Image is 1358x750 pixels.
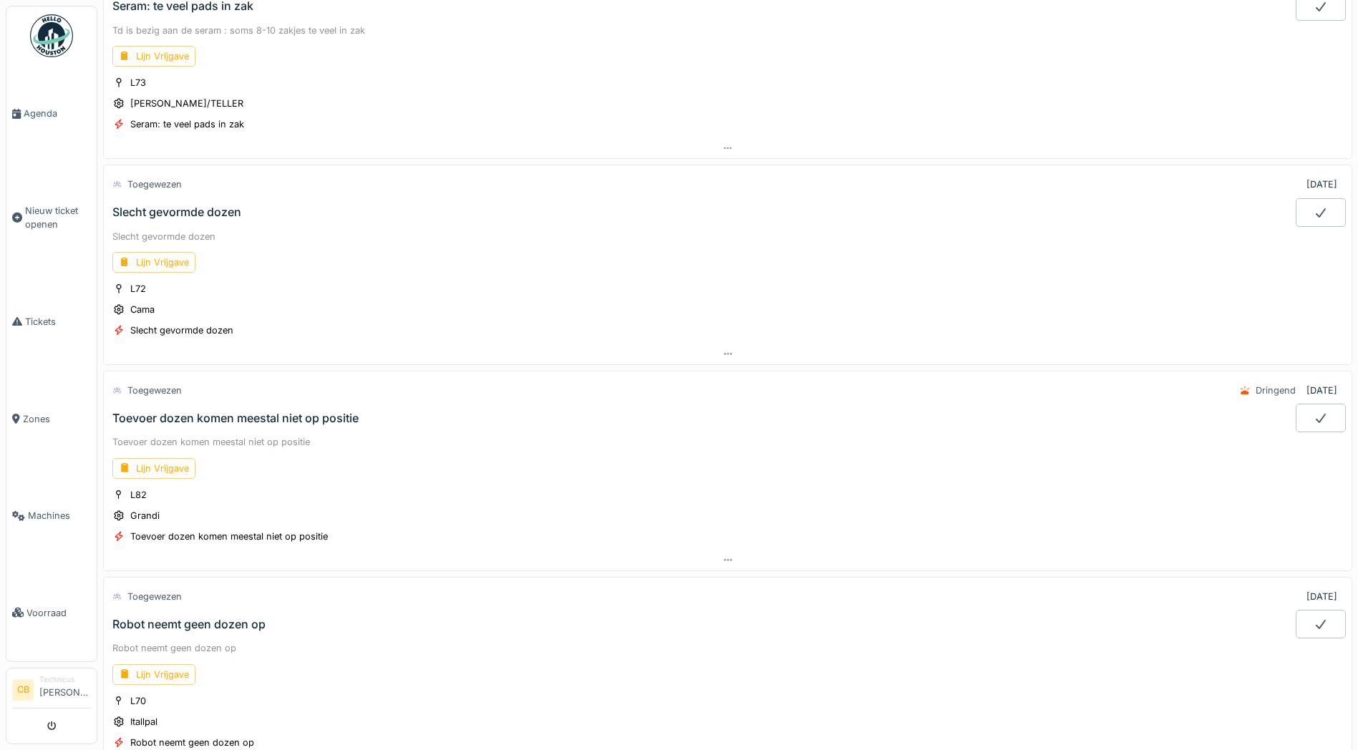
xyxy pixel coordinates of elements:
[6,370,97,467] a: Zones
[130,530,328,543] div: Toevoer dozen komen meestal niet op positie
[130,736,254,749] div: Robot neemt geen dozen op
[1306,590,1337,603] div: [DATE]
[130,715,157,729] div: Itallpal
[130,694,146,708] div: L70
[130,282,146,296] div: L72
[130,97,243,110] div: [PERSON_NAME]/TELLER
[112,618,266,631] div: Robot neemt geen dozen op
[130,76,146,89] div: L73
[130,509,160,522] div: Grandi
[6,162,97,273] a: Nieuw ticket openen
[28,509,91,522] span: Machines
[130,323,233,337] div: Slecht gevormde dozen
[112,46,195,67] div: Lijn Vrijgave
[12,679,34,701] li: CB
[1306,384,1337,397] div: [DATE]
[127,384,182,397] div: Toegewezen
[6,565,97,662] a: Voorraad
[112,411,359,425] div: Toevoer dozen komen meestal niet op positie
[112,435,1343,449] div: Toevoer dozen komen meestal niet op positie
[1306,177,1337,191] div: [DATE]
[25,204,91,231] span: Nieuw ticket openen
[112,24,1343,37] div: Td is bezig aan de seram : soms 8-10 zakjes te veel in zak
[12,674,91,708] a: CB Technicus[PERSON_NAME]
[112,641,1343,655] div: Robot neemt geen dozen op
[25,315,91,328] span: Tickets
[130,488,147,502] div: L82
[6,467,97,565] a: Machines
[6,65,97,162] a: Agenda
[130,303,155,316] div: Cama
[130,117,244,131] div: Seram: te veel pads in zak
[112,458,195,479] div: Lijn Vrijgave
[30,14,73,57] img: Badge_color-CXgf-gQk.svg
[127,590,182,603] div: Toegewezen
[26,606,91,620] span: Voorraad
[112,664,195,685] div: Lijn Vrijgave
[39,674,91,685] div: Technicus
[112,230,1343,243] div: Slecht gevormde dozen
[23,412,91,426] span: Zones
[6,273,97,371] a: Tickets
[1256,384,1296,397] div: Dringend
[39,674,91,705] li: [PERSON_NAME]
[127,177,182,191] div: Toegewezen
[112,205,241,219] div: Slecht gevormde dozen
[112,252,195,273] div: Lijn Vrijgave
[24,107,91,120] span: Agenda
